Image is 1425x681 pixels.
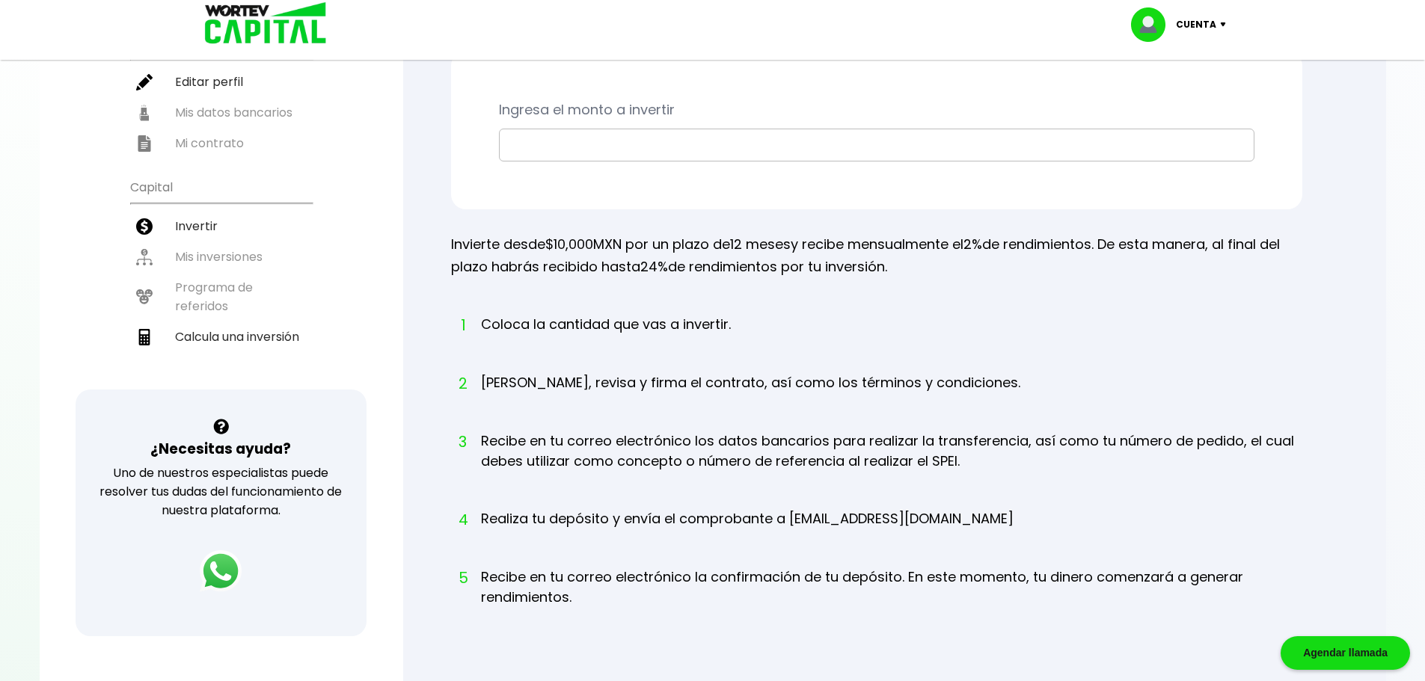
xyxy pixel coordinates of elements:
[150,438,291,460] h3: ¿Necesitas ayuda?
[730,235,791,253] span: 12 meses
[1281,636,1410,670] div: Agendar llamada
[481,431,1302,499] li: Recibe en tu correo electrónico los datos bancarios para realizar la transferencia, así como tu n...
[545,235,593,253] span: $10,000
[481,567,1302,635] li: Recibe en tu correo electrónico la confirmación de tu depósito. En este momento, tu dinero comenz...
[459,314,466,336] span: 1
[200,550,242,592] img: logos_whatsapp-icon.242b2217.svg
[499,99,1254,121] p: Ingresa el monto a invertir
[963,235,982,253] span: 2%
[95,463,347,520] p: Uno de nuestros especialistas puede resolver tus dudas del funcionamiento de nuestra plataforma.
[136,218,153,235] img: invertir-icon.b3b967d7.svg
[1176,13,1216,36] p: Cuenta
[130,67,312,97] a: Editar perfil
[451,233,1302,278] p: Invierte desde MXN por un plazo de y recibe mensualmente el de rendimientos. De esta manera, al f...
[459,431,466,453] span: 3
[481,372,1020,421] li: [PERSON_NAME], revisa y firma el contrato, así como los términos y condiciones.
[481,508,1014,557] li: Realiza tu depósito y envía el comprobante a [EMAIL_ADDRESS][DOMAIN_NAME]
[459,508,466,531] span: 4
[481,314,731,363] li: Coloca la cantidad que vas a invertir.
[136,329,153,345] img: calculadora-icon.17d418c4.svg
[459,567,466,589] span: 5
[136,74,153,90] img: editar-icon.952d3147.svg
[1216,22,1236,27] img: icon-down
[130,170,312,389] ul: Capital
[130,26,312,158] ul: Perfil
[130,211,312,241] a: Invertir
[459,372,466,395] span: 2
[1131,7,1176,42] img: profile-image
[640,257,668,276] span: 24%
[130,321,312,352] a: Calcula una inversión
